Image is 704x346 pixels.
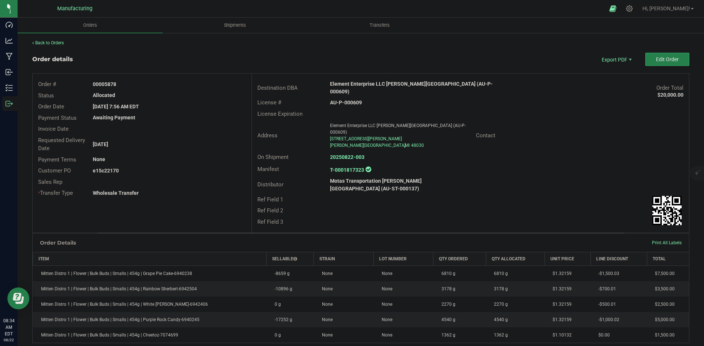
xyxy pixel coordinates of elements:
span: Shipments [214,22,256,29]
span: Order # [38,81,56,88]
span: 1362 g [438,332,455,338]
span: None [318,286,333,291]
span: $2,500.00 [651,302,675,307]
strong: $20,000.00 [657,92,683,98]
th: Sellable [267,252,314,266]
span: 3178 g [490,286,508,291]
span: Mitten Distro 1 | Flower | Bulk Buds | Smalls | 454g | Rainbow Sherbert-6942504 [37,286,197,291]
strong: None [93,156,105,162]
span: None [378,286,392,291]
span: None [378,302,392,307]
button: Edit Order [645,53,689,66]
span: Requested Delivery Date [38,137,85,152]
span: Transfers [360,22,400,29]
div: Order details [32,55,73,64]
span: $0.00 [595,332,610,338]
h1: Order Details [40,240,76,246]
span: $7,500.00 [651,271,675,276]
span: [PERSON_NAME][GEOGRAPHIC_DATA] [330,143,406,148]
span: -$1,500.03 [595,271,619,276]
strong: T-0001817323 [330,167,364,173]
span: 6810 g [438,271,455,276]
strong: Allocated [93,92,115,98]
span: None [378,332,392,338]
strong: [DATE] [93,141,108,147]
inline-svg: Dashboard [5,21,13,29]
span: -$1,000.02 [595,317,619,322]
span: Ref Field 3 [257,219,283,225]
strong: Element Enterprise LLC [PERSON_NAME][GEOGRAPHIC_DATA] (AU-P-000609) [330,81,493,94]
a: Back to Orders [32,40,64,45]
span: Invoice Date [38,126,69,132]
span: 2270 g [438,302,455,307]
span: None [318,317,333,322]
span: , [404,143,405,148]
span: 4540 g [490,317,508,322]
span: 1362 g [490,332,508,338]
span: On Shipment [257,154,289,160]
inline-svg: Analytics [5,37,13,44]
span: Orders [73,22,107,29]
span: Mitten Distro 1 | Flower | Bulk Buds | Smalls | 454g | White [PERSON_NAME]-6942406 [37,302,208,307]
th: Line Discount [590,252,647,266]
span: Payment Status [38,115,77,121]
strong: 00005878 [93,81,116,87]
strong: Awaiting Payment [93,115,135,120]
span: -$700.01 [595,286,616,291]
span: Ref Field 1 [257,196,283,203]
span: Distributor [257,181,283,188]
span: $1.32159 [549,302,572,307]
p: 08/22 [3,337,14,343]
span: -17252 g [271,317,292,322]
span: Transfer Type [38,190,73,196]
span: Manufacturing [57,5,92,12]
span: 4540 g [438,317,455,322]
span: None [318,271,333,276]
span: $1.32159 [549,271,572,276]
inline-svg: Inbound [5,68,13,76]
span: 0 g [271,302,281,307]
th: Qty Allocated [486,252,544,266]
span: None [318,332,333,338]
p: 08:34 AM EDT [3,317,14,337]
span: MI [405,143,410,148]
a: 20250822-003 [330,154,364,160]
span: 0 g [271,332,281,338]
span: Address [257,132,278,139]
span: Mitten Distro 1 | Flower | Bulk Buds | Smalls | 454g | Purple Rock Candy-6940245 [37,317,199,322]
div: Manage settings [625,5,634,12]
img: Scan me! [652,196,682,225]
strong: e15c22170 [93,168,119,174]
span: Order Date [38,103,64,110]
span: License Expiration [257,111,302,117]
li: Export PDF [594,53,638,66]
inline-svg: Manufacturing [5,53,13,60]
span: In Sync [366,165,371,173]
strong: Motas Transportation [PERSON_NAME][GEOGRAPHIC_DATA] (AU-ST-000137) [330,178,422,191]
span: -$500.01 [595,302,616,307]
strong: Wholesale Transfer [93,190,139,196]
span: $1.32159 [549,317,572,322]
span: Destination DBA [257,85,298,91]
th: Unit Price [544,252,590,266]
span: $1.10132 [549,332,572,338]
span: Customer PO [38,167,71,174]
qrcode: 00005878 [652,196,682,225]
inline-svg: Outbound [5,100,13,107]
span: License # [257,99,281,106]
span: -8659 g [271,271,290,276]
span: None [378,271,392,276]
span: Element Enterprise LLC [PERSON_NAME][GEOGRAPHIC_DATA] (AU-P-000609) [330,123,466,135]
span: Open Ecommerce Menu [605,1,621,16]
span: $5,000.00 [651,317,675,322]
span: Ref Field 2 [257,207,283,214]
span: Hi, [PERSON_NAME]! [642,5,690,11]
span: 3178 g [438,286,455,291]
span: -10896 g [271,286,292,291]
span: $1,500.00 [651,332,675,338]
span: Edit Order [656,56,679,62]
span: Print All Labels [652,240,682,245]
inline-svg: Inventory [5,84,13,92]
span: Status [38,92,54,99]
